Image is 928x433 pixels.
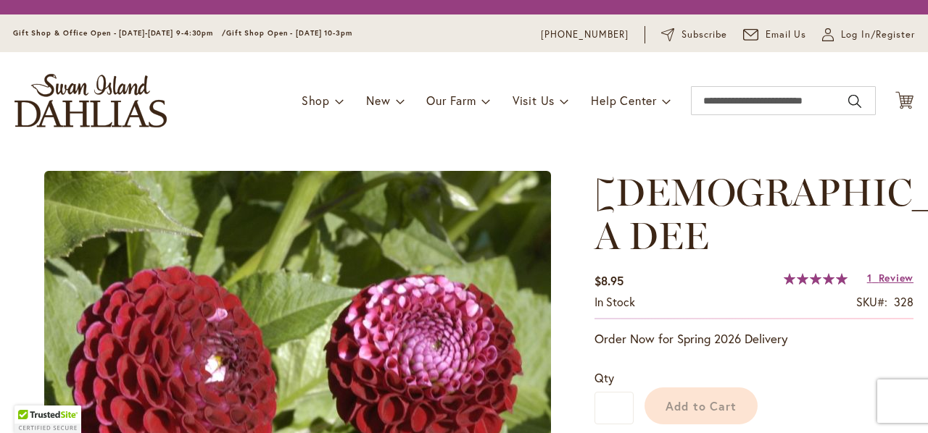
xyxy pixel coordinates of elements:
[856,294,887,309] strong: SKU
[661,28,727,42] a: Subscribe
[366,93,390,108] span: New
[591,93,657,108] span: Help Center
[867,271,913,285] a: 1 Review
[594,273,623,288] span: $8.95
[784,273,848,285] div: 100%
[226,28,352,38] span: Gift Shop Open - [DATE] 10-3pm
[743,28,807,42] a: Email Us
[594,370,614,385] span: Qty
[894,294,913,311] div: 328
[879,271,913,285] span: Review
[13,28,226,38] span: Gift Shop & Office Open - [DATE]-[DATE] 9-4:30pm /
[841,28,915,42] span: Log In/Register
[681,28,727,42] span: Subscribe
[541,28,629,42] a: [PHONE_NUMBER]
[14,74,167,127] a: store logo
[594,294,635,311] div: Availability
[822,28,915,42] a: Log In/Register
[513,93,555,108] span: Visit Us
[302,93,330,108] span: Shop
[426,93,476,108] span: Our Farm
[848,90,861,113] button: Search
[867,271,872,285] span: 1
[766,28,807,42] span: Email Us
[594,294,635,309] span: In stock
[14,405,81,433] div: TrustedSite Certified
[594,330,913,348] p: Order Now for Spring 2026 Delivery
